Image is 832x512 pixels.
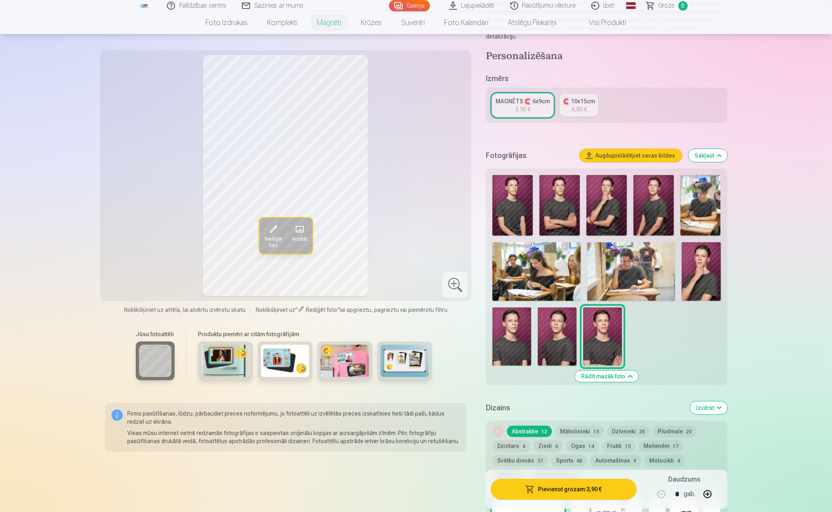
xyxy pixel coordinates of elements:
span: 0 [678,1,688,11]
span: 14 [588,444,594,449]
span: 4 [522,444,525,449]
p: Visas mūsu internet vietnē redzamās fotogrāfijas ir saspiestas oriģinālu kopijas ar aizsargājošām... [128,429,460,445]
span: " [337,307,340,313]
button: Dzintars4 [492,440,530,452]
span: 28 [639,429,645,435]
h5: Fotogrāfijas [486,150,573,161]
span: 4 [677,458,680,464]
button: Pludmale20 [653,426,697,437]
div: MAGNĒTS 🧲 6x9cm [496,97,550,105]
span: Noklikšķiniet uz attēla, lai atvērtu izvērstu skatu [124,306,246,314]
button: Rādīt mazāk foto [575,371,638,382]
a: Foto kalendāri [435,11,498,34]
button: Frukti15 [602,440,635,452]
button: Makšķerēšana4 [530,469,584,481]
h5: Daudzums [668,475,700,484]
a: Visi produkti [567,11,636,34]
p: Pirms pasūtīšanas, lūdzu, pārbaudiet preces noformējumu, jo fotoattēli uz izvēlētās preces izskat... [128,410,460,426]
h6: Jūsu fotoattēli [136,330,175,338]
a: 🧲 10x15cm4,80 € [560,94,598,117]
span: 60 [577,458,582,464]
button: Mākslinieki15 [555,426,604,437]
button: Rediģēt foto [259,218,287,254]
div: 3,90 € [515,105,530,113]
img: /fa1 [140,3,149,8]
a: Foto izdrukas [196,11,258,34]
button: Ziedi6 [533,440,563,452]
button: Meitenēm17 [639,440,683,452]
button: Sports60 [551,455,587,466]
button: Ogas14 [566,440,599,452]
button: Pievienot grozam:3,90 € [491,479,636,500]
div: 4,80 € [571,105,587,113]
span: 15 [625,444,631,449]
button: Spēles6 [492,469,526,481]
button: Izvērst [690,401,727,414]
span: 12 [541,429,547,435]
button: Dzīvnieki28 [607,426,650,437]
span: Rediģēt foto [306,307,337,313]
span: 37 [537,458,543,464]
button: Svētku dienās37 [492,455,548,466]
span: 20 [686,429,692,435]
button: Automašīnas9 [590,455,641,466]
h6: Produktu piemēri ar citām fotogrāfijām [195,330,435,338]
a: Magnēti [308,11,351,34]
a: Krūzes [351,11,392,34]
span: 6 [555,444,558,449]
h5: Izmērs [486,73,727,84]
div: gab. [684,484,696,504]
a: Komplekti [258,11,308,34]
button: Abstraktie12 [507,426,552,437]
span: lai apgrieztu, pagrieztu vai piemērotu filtru [340,307,447,313]
div: 🧲 10x15cm [563,97,595,105]
span: Rediģēt foto [264,236,282,249]
span: 9 [633,458,636,464]
a: MAGNĒTS 🧲 6x9cm3,90 € [492,94,553,117]
h4: Personalizēšana [486,50,727,63]
span: 17 [673,444,678,449]
button: Sakļaut [689,149,727,162]
span: Grozs [659,1,675,11]
span: Aizstāt [291,236,307,242]
span: " [295,307,298,313]
h5: Dizains [486,402,683,414]
span: Noklikšķiniet uz [256,307,295,313]
button: Augšupielādējiet savas bildes [580,149,682,162]
button: Aizstāt [287,218,312,254]
button: Motocikli4 [644,455,685,466]
a: Suvenīri [392,11,435,34]
a: Atslēgu piekariņi [498,11,567,34]
span: 15 [593,429,599,435]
